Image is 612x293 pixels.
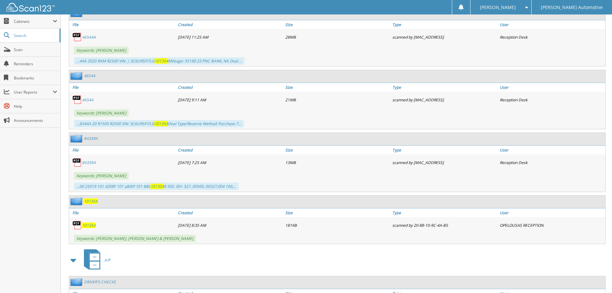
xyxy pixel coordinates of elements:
[69,83,176,92] a: File
[284,156,391,169] div: 13MB
[580,262,612,293] iframe: Chat Widget
[74,57,244,65] div: ...44A 2020 RAM R2500 VIN: | 3C6URSFI7LG Mileage: 55190 23 PNC BANK, NA Deal ...
[176,219,283,232] div: [DATE] 8:35 AM
[155,58,168,64] span: 101354
[391,146,498,154] a: Type
[84,279,116,285] a: DRIVER'S CHECKS
[498,83,605,92] a: User
[154,121,168,126] span: 101354
[72,95,82,105] img: PDF.png
[498,219,605,232] div: OPELOUSAS RECEPTION
[14,33,56,38] span: Search
[82,223,96,228] a: 101354
[284,219,391,232] div: 181KB
[84,136,98,141] a: 84339A
[284,20,391,29] a: Size
[72,158,82,167] img: PDF.png
[176,208,283,217] a: Created
[284,83,391,92] a: Size
[74,47,129,54] span: Keywords: [PERSON_NAME]
[70,278,84,286] img: folder2.png
[176,31,283,43] div: [DATE] 11:25 AM
[70,134,84,142] img: folder2.png
[284,31,391,43] div: 28MB
[391,208,498,217] a: Type
[284,208,391,217] a: Size
[541,5,603,9] span: [PERSON_NAME] Automotive
[391,20,498,29] a: Type
[72,220,82,230] img: PDF.png
[70,72,84,80] img: folder2.png
[151,184,164,189] span: 101354
[14,61,57,67] span: Reminders
[391,156,498,169] div: scanned by [MAC_ADDRESS]
[74,183,239,190] div: ...00 25019 101 4208F 101 aBISP 101 BBL 9 505. 00+ 327..00500, 00327,004 100,...
[70,197,84,205] img: folder2.png
[391,219,498,232] div: scanned by 20-88-10-9C-4A-B5
[176,156,283,169] div: [DATE] 7:25 AM
[176,83,283,92] a: Created
[391,31,498,43] div: scanned by [MAC_ADDRESS]
[104,257,110,263] span: A/P
[176,20,283,29] a: Created
[480,5,516,9] span: [PERSON_NAME]
[82,34,96,40] a: 46544A
[14,19,53,24] span: Cabinets
[69,20,176,29] a: File
[74,172,129,179] span: Keywords: [PERSON_NAME]
[82,97,93,103] a: 46544
[498,93,605,106] div: Reception Desk
[14,47,57,52] span: Scan
[14,75,57,81] span: Bookmarks
[14,104,57,109] span: Help
[391,93,498,106] div: scanned by [MAC_ADDRESS]
[74,235,196,242] span: Keywords: [PERSON_NAME], [PERSON_NAME] & [PERSON_NAME]
[498,31,605,43] div: Reception Desk
[72,32,82,42] img: PDF.png
[84,198,97,204] a: 101354
[176,146,283,154] a: Created
[391,83,498,92] a: Type
[82,160,96,165] a: 84339A
[69,208,176,217] a: File
[6,3,55,12] img: scan123-logo-white.svg
[74,120,244,127] div: ...6544A 20 R1500 R2500 VIN: 3C6UR5FI7LG Deal Type/Reserve Method: Purchase 7...
[498,156,605,169] div: Reception Desk
[14,89,53,95] span: User Reports
[74,109,129,117] span: Keywords: [PERSON_NAME]
[284,146,391,154] a: Size
[498,208,605,217] a: User
[69,146,176,154] a: File
[284,93,391,106] div: 21MB
[498,20,605,29] a: User
[498,146,605,154] a: User
[80,247,110,273] a: A/P
[84,73,95,78] a: 46544
[176,93,283,106] div: [DATE] 9:11 AM
[14,118,57,123] span: Announcements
